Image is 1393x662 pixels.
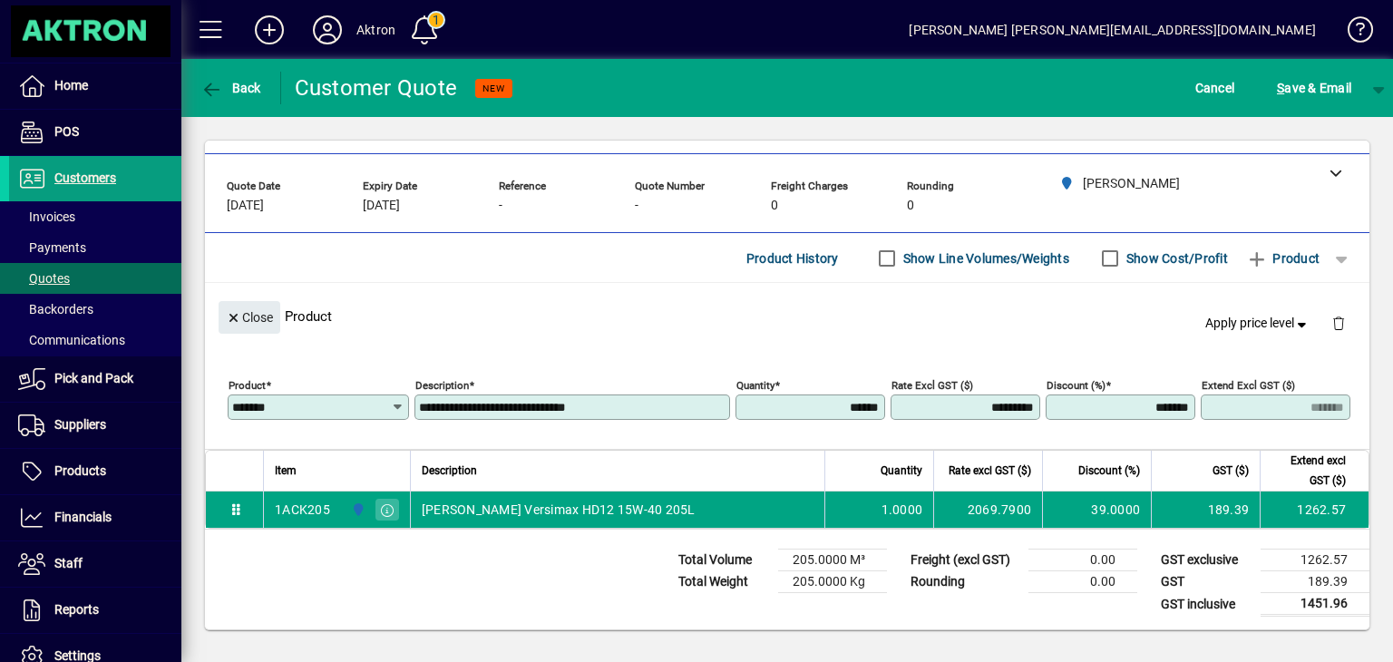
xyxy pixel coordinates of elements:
[422,501,696,519] span: [PERSON_NAME] Versimax HD12 15W-40 205L
[736,379,774,392] mat-label: Quantity
[9,232,181,263] a: Payments
[771,199,778,213] span: 0
[1028,550,1137,571] td: 0.00
[669,571,778,593] td: Total Weight
[482,83,505,94] span: NEW
[1078,461,1140,481] span: Discount (%)
[1277,73,1351,102] span: ave & Email
[9,110,181,155] a: POS
[1152,550,1261,571] td: GST exclusive
[18,240,86,255] span: Payments
[1152,593,1261,616] td: GST inclusive
[901,550,1028,571] td: Freight (excl GST)
[9,541,181,587] a: Staff
[9,63,181,109] a: Home
[881,461,922,481] span: Quantity
[54,170,116,185] span: Customers
[1151,492,1260,528] td: 189.39
[18,209,75,224] span: Invoices
[229,379,266,392] mat-label: Product
[891,379,973,392] mat-label: Rate excl GST ($)
[9,588,181,633] a: Reports
[54,602,99,617] span: Reports
[1028,571,1137,593] td: 0.00
[1205,314,1310,333] span: Apply price level
[226,303,273,333] span: Close
[54,371,133,385] span: Pick and Pack
[901,571,1028,593] td: Rounding
[356,15,395,44] div: Aktron
[1261,593,1369,616] td: 1451.96
[227,199,264,213] span: [DATE]
[1317,315,1360,331] app-page-header-button: Delete
[945,501,1031,519] div: 2069.7900
[635,199,638,213] span: -
[1317,301,1360,345] button: Delete
[746,244,839,273] span: Product History
[499,199,502,213] span: -
[9,403,181,448] a: Suppliers
[54,556,83,570] span: Staff
[18,333,125,347] span: Communications
[1260,492,1369,528] td: 1262.57
[346,500,367,520] span: HAMILTON
[1246,244,1320,273] span: Product
[1268,72,1360,104] button: Save & Email
[54,78,88,92] span: Home
[1191,72,1240,104] button: Cancel
[9,294,181,325] a: Backorders
[778,550,887,571] td: 205.0000 M³
[882,501,923,519] span: 1.0000
[9,325,181,355] a: Communications
[907,199,914,213] span: 0
[200,81,261,95] span: Back
[298,14,356,46] button: Profile
[54,463,106,478] span: Products
[205,283,1369,349] div: Product
[9,449,181,494] a: Products
[909,15,1316,44] div: [PERSON_NAME] [PERSON_NAME][EMAIL_ADDRESS][DOMAIN_NAME]
[1202,379,1295,392] mat-label: Extend excl GST ($)
[1237,242,1329,275] button: Product
[9,356,181,402] a: Pick and Pack
[54,124,79,139] span: POS
[54,510,112,524] span: Financials
[1198,307,1318,340] button: Apply price level
[415,379,469,392] mat-label: Description
[214,308,285,325] app-page-header-button: Close
[669,550,778,571] td: Total Volume
[295,73,458,102] div: Customer Quote
[181,72,281,104] app-page-header-button: Back
[778,571,887,593] td: 205.0000 Kg
[422,461,477,481] span: Description
[900,249,1069,268] label: Show Line Volumes/Weights
[1213,461,1249,481] span: GST ($)
[219,301,280,334] button: Close
[9,201,181,232] a: Invoices
[1277,81,1284,95] span: S
[1123,249,1228,268] label: Show Cost/Profit
[1261,571,1369,593] td: 189.39
[363,199,400,213] span: [DATE]
[1261,550,1369,571] td: 1262.57
[18,302,93,316] span: Backorders
[196,72,266,104] button: Back
[949,461,1031,481] span: Rate excl GST ($)
[1047,379,1106,392] mat-label: Discount (%)
[1271,451,1346,491] span: Extend excl GST ($)
[1152,571,1261,593] td: GST
[275,501,330,519] div: 1ACK205
[9,263,181,294] a: Quotes
[54,417,106,432] span: Suppliers
[739,242,846,275] button: Product History
[1042,492,1151,528] td: 39.0000
[275,461,297,481] span: Item
[9,495,181,540] a: Financials
[1195,73,1235,102] span: Cancel
[240,14,298,46] button: Add
[18,271,70,286] span: Quotes
[1334,4,1370,63] a: Knowledge Base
